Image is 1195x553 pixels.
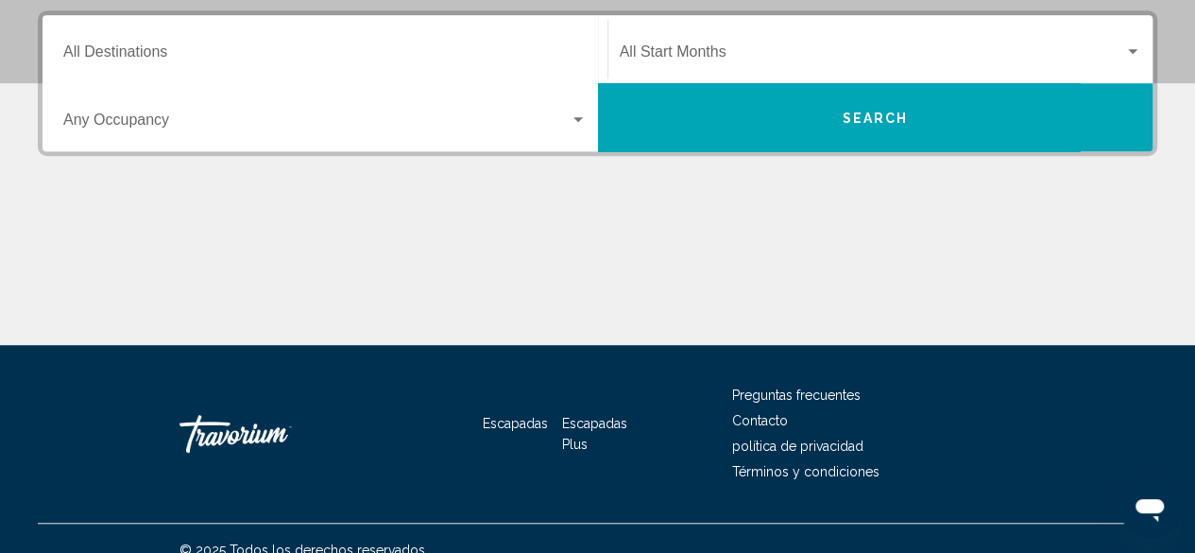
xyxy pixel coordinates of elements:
[562,416,627,452] a: Escapadas Plus
[1119,477,1180,538] iframe: Botón para iniciar la ventana de mensajería
[732,388,861,403] a: Preguntas frecuentes
[732,413,788,428] a: Contacto
[732,439,863,454] a: política de privacidad
[842,111,908,126] span: Search
[179,406,368,462] a: Travorium
[483,416,548,431] a: Escapadas
[598,83,1153,151] button: Search
[43,15,1152,151] div: Widget de búsqueda
[732,464,879,479] a: Términos y condiciones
